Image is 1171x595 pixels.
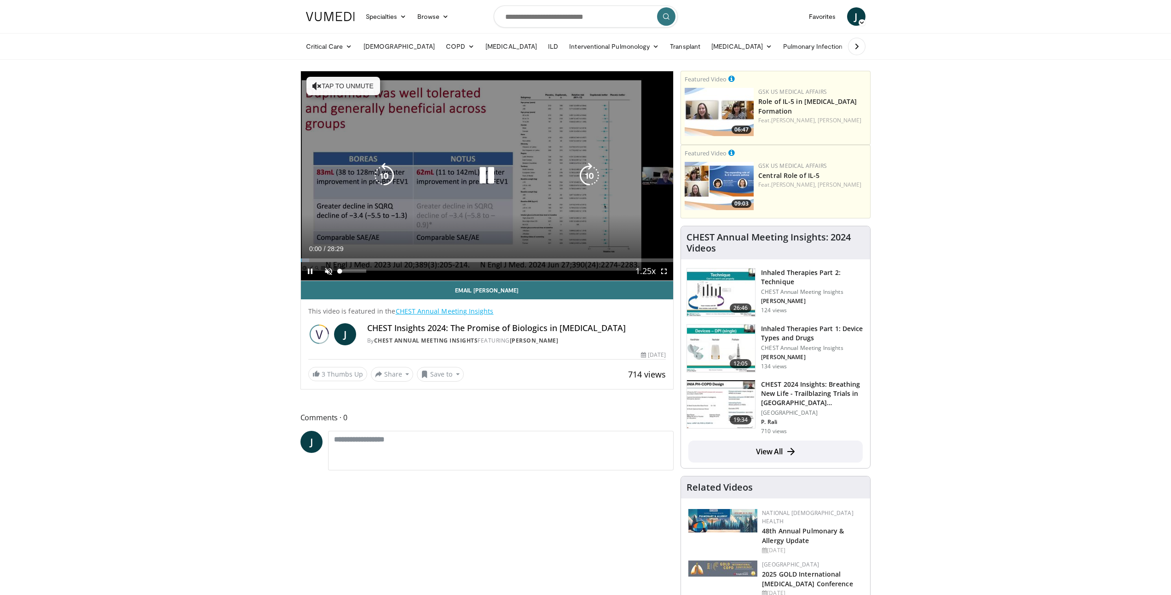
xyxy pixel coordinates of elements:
button: Tap to unmute [306,77,380,95]
a: [MEDICAL_DATA] [706,37,778,56]
div: [DATE] [762,546,863,555]
a: [PERSON_NAME] [818,116,861,124]
img: 26e32307-0449-4e5e-a1be-753a42e6b94f.png.150x105_q85_crop-smart_upscale.jpg [685,88,754,136]
p: 134 views [761,363,787,370]
p: CHEST Annual Meeting Insights [761,288,865,296]
a: National [DEMOGRAPHIC_DATA] Health [762,509,854,525]
img: VuMedi Logo [306,12,355,21]
a: [PERSON_NAME] [818,181,861,189]
a: Specialties [360,7,412,26]
a: CHEST Annual Meeting Insights [374,337,478,344]
span: 714 views [628,369,666,380]
a: GSK US Medical Affairs [758,88,827,96]
a: 12:05 Inhaled Therapies Part 1: Device Types and Drugs CHEST Annual Meeting Insights [PERSON_NAME... [686,324,865,373]
div: By FEATURING [367,337,666,345]
span: Comments 0 [300,412,674,423]
a: [DEMOGRAPHIC_DATA] [358,37,440,56]
div: Progress Bar [301,258,674,262]
p: [PERSON_NAME] [761,297,865,305]
a: Role of IL-5 in [MEDICAL_DATA] Formation [758,97,857,115]
a: 06:47 [685,88,754,136]
img: 456f1ee3-2d0a-4dcc-870d-9ba7c7a088c3.png.150x105_q85_crop-smart_upscale.jpg [685,162,754,210]
button: Share [371,367,414,382]
a: Interventional Pulmonology [564,37,664,56]
a: View All [688,441,863,463]
a: Critical Care [300,37,358,56]
span: 3 [322,370,325,378]
button: Unmute [319,262,338,280]
p: [PERSON_NAME] [761,354,865,361]
p: This video is featured in the [308,307,666,316]
span: 0:00 [309,245,322,252]
a: 19:34 CHEST 2024 Insights: Breathing New Life - Trailblazing Trials in [GEOGRAPHIC_DATA]… [GEOGRA... [686,380,865,435]
button: Playback Rate [636,262,655,280]
h3: Inhaled Therapies Part 1: Device Types and Drugs [761,324,865,343]
h3: Inhaled Therapies Part 2: Technique [761,268,865,286]
a: Pulmonary Infection [778,37,857,56]
span: 19:34 [730,415,752,424]
a: J [847,7,865,26]
img: 38a6a6e9-8de0-4cb7-945f-51fd8b5a8985.150x105_q85_crop-smart_upscale.jpg [687,380,755,428]
a: Browse [412,7,454,26]
img: 29f03053-4637-48fc-b8d3-cde88653f0ec.jpeg.150x105_q85_autocrop_double_scale_upscale_version-0.2.jpg [688,561,757,577]
p: 710 views [761,428,787,435]
a: 3 Thumbs Up [308,367,367,381]
a: [PERSON_NAME] [510,337,559,344]
small: Featured Video [685,149,727,157]
a: Email [PERSON_NAME] [301,281,674,299]
div: Feat. [758,181,866,189]
a: Favorites [803,7,842,26]
a: J [300,431,323,453]
span: 12:05 [730,359,752,368]
video-js: Video Player [301,71,674,281]
span: / [324,245,326,252]
a: [PERSON_NAME], [771,181,816,189]
small: Featured Video [685,75,727,83]
p: P. Rali [761,418,865,426]
img: b90f5d12-84c1-472e-b843-5cad6c7ef911.jpg.150x105_q85_autocrop_double_scale_upscale_version-0.2.jpg [688,509,757,532]
span: 06:47 [732,126,751,134]
h4: CHEST Annual Meeting Insights: 2024 Videos [686,232,865,254]
a: ILD [542,37,564,56]
a: 26:46 Inhaled Therapies Part 2: Technique CHEST Annual Meeting Insights [PERSON_NAME] 124 views [686,268,865,317]
button: Save to [417,367,464,382]
a: Central Role of IL-5 [758,171,819,180]
input: Search topics, interventions [494,6,678,28]
span: 26:46 [730,303,752,313]
a: CHEST Annual Meeting Insights [396,307,494,315]
img: CHEST Annual Meeting Insights [308,323,330,345]
a: [GEOGRAPHIC_DATA] [762,561,819,568]
button: Pause [301,262,319,280]
div: Feat. [758,116,866,125]
button: Fullscreen [655,262,673,280]
span: 28:29 [327,245,343,252]
div: [DATE] [641,351,666,359]
a: COPD [440,37,480,56]
h4: Related Videos [686,482,753,493]
a: Transplant [664,37,706,56]
span: 09:03 [732,200,751,208]
a: [PERSON_NAME], [771,116,816,124]
a: 48th Annual Pulmonary & Allergy Update [762,526,844,545]
p: 124 views [761,307,787,314]
a: GSK US Medical Affairs [758,162,827,170]
div: Volume Level [340,269,366,273]
p: [GEOGRAPHIC_DATA] [761,409,865,417]
h3: CHEST 2024 Insights: Breathing New Life - Trailblazing Trials in [GEOGRAPHIC_DATA]… [761,380,865,407]
a: 2025 GOLD International [MEDICAL_DATA] Conference [762,570,853,588]
h4: CHEST Insights 2024: The Promise of Biologics in [MEDICAL_DATA] [367,323,666,333]
img: f404f4f0-3e38-4d65-a284-b53439d4a9f0.150x105_q85_crop-smart_upscale.jpg [687,325,755,372]
a: 09:03 [685,162,754,210]
a: J [334,323,356,345]
p: CHEST Annual Meeting Insights [761,344,865,352]
img: 5e96949c-cd12-4d2d-8d07-601d67ebeb6c.150x105_q85_crop-smart_upscale.jpg [687,269,755,316]
a: [MEDICAL_DATA] [480,37,542,56]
